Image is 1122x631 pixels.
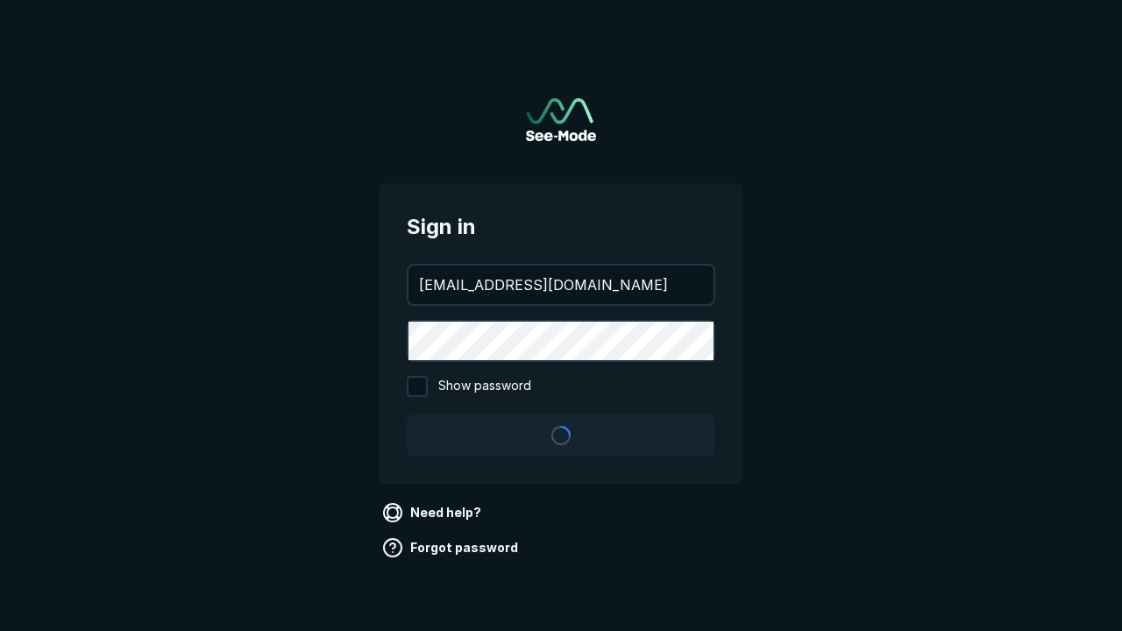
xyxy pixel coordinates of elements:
span: Show password [438,376,531,397]
a: Forgot password [379,534,525,562]
input: your@email.com [408,266,714,304]
span: Sign in [407,211,715,243]
img: See-Mode Logo [526,98,596,141]
a: Need help? [379,499,488,527]
a: Go to sign in [526,98,596,141]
